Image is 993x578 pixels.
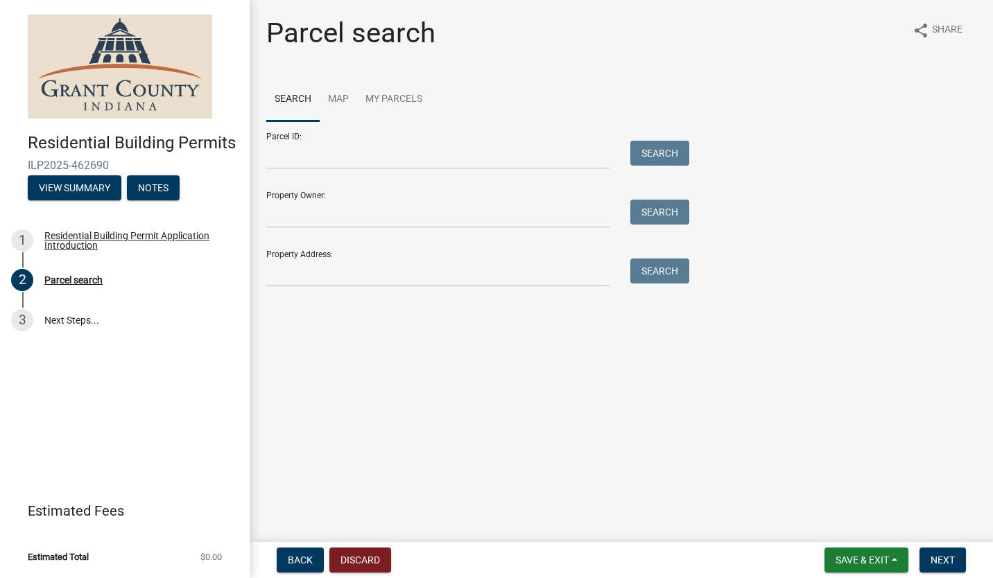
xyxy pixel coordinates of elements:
span: Back [288,554,313,566]
button: Back [277,548,324,572]
button: Search [630,200,689,225]
span: Save & Exit [836,554,889,566]
div: Residential Building Permit Application Introduction [44,231,227,250]
button: Save & Exit [824,548,908,572]
div: Parcel search [44,275,103,285]
span: Share [932,22,962,39]
span: Estimated Total [28,552,89,561]
a: Search [266,78,320,122]
wm-modal-confirm: Notes [127,183,180,194]
wm-modal-confirm: Summary [28,183,121,194]
div: 1 [11,229,33,252]
img: Grant County, Indiana [28,15,212,119]
button: Discard [329,548,391,572]
h1: Parcel search [266,17,435,50]
button: shareShare [901,17,974,44]
i: share [913,22,929,39]
button: Notes [127,175,180,200]
span: $0.00 [200,552,222,561]
div: 2 [11,269,33,291]
button: Search [630,141,689,166]
button: Search [630,259,689,283]
div: 3 [11,309,33,331]
a: Estimated Fees [11,497,227,525]
h4: Residential Building Permits [28,133,239,153]
button: Next [919,548,966,572]
span: ILP2025-462690 [28,159,222,172]
a: My Parcels [357,78,431,122]
button: View Summary [28,175,121,200]
a: Map [320,78,357,122]
span: Next [931,554,955,566]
